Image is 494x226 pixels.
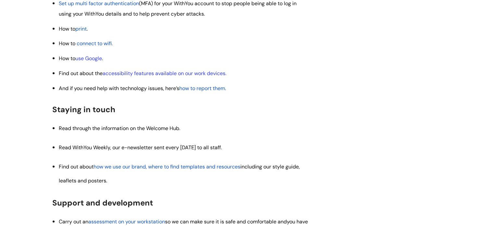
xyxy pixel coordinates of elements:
[59,40,113,47] span: How to
[75,25,87,32] a: print
[88,216,165,226] a: assessment on your workstation
[59,85,226,92] span: .
[59,70,226,77] span: Find out about the
[52,104,115,114] span: Staying in touch
[59,25,88,32] span: How to .
[75,40,113,47] span: .
[52,198,153,208] span: Support and development
[94,163,240,170] a: how we use our brand, where to find templates and resources
[179,85,225,92] a: how to report them
[59,218,88,225] span: Carry out an
[165,218,287,225] span: so we can make sure it is safe and comfortable and
[77,40,112,47] a: connect to wifi
[59,125,180,132] span: Read through the information on the Welcome Hub.
[59,163,94,170] span: Find out about
[88,218,165,225] span: assessment on your workstation
[75,55,102,62] a: use Google
[59,85,179,92] span: And if you need help with technology issues, here’s
[59,144,222,151] span: Read WithYou Weekly, our e-newsletter sent every [DATE] to all staff.
[59,55,103,62] span: How to .
[103,70,226,77] a: accessibility features available on our work devices.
